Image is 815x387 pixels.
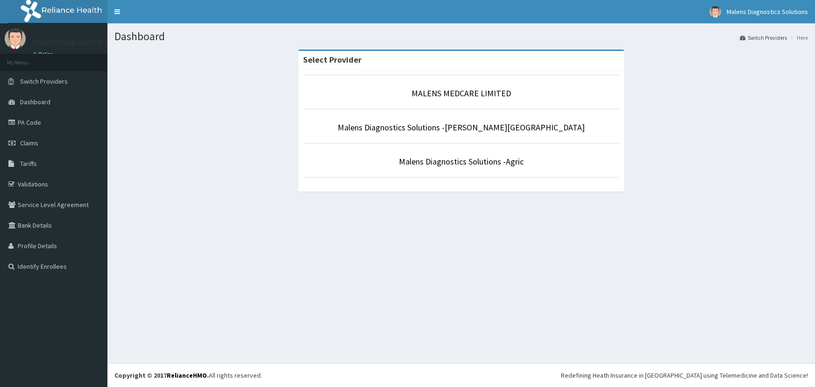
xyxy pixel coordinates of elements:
span: Switch Providers [20,77,68,86]
a: MALENS MEDCARE LIMITED [411,88,511,99]
strong: Copyright © 2017 . [114,371,209,380]
img: User Image [709,6,721,18]
a: Online [33,51,55,57]
div: Redefining Heath Insurance in [GEOGRAPHIC_DATA] using Telemedicine and Data Science! [561,371,808,380]
img: User Image [5,28,26,49]
span: Tariffs [20,159,37,168]
footer: All rights reserved. [107,363,815,387]
strong: Select Provider [303,54,361,65]
a: Malens Diagnostics Solutions -Agric [399,156,524,167]
a: Switch Providers [740,34,787,42]
h1: Dashboard [114,30,808,43]
li: Here [788,34,808,42]
span: Dashboard [20,98,50,106]
span: Malens Diagnostics Solutions [727,7,808,16]
a: Malens Diagnostics Solutions -[PERSON_NAME][GEOGRAPHIC_DATA] [338,122,585,133]
a: RelianceHMO [167,371,207,380]
span: Claims [20,139,38,147]
p: Malens Diagnostics Solutions [33,38,139,46]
